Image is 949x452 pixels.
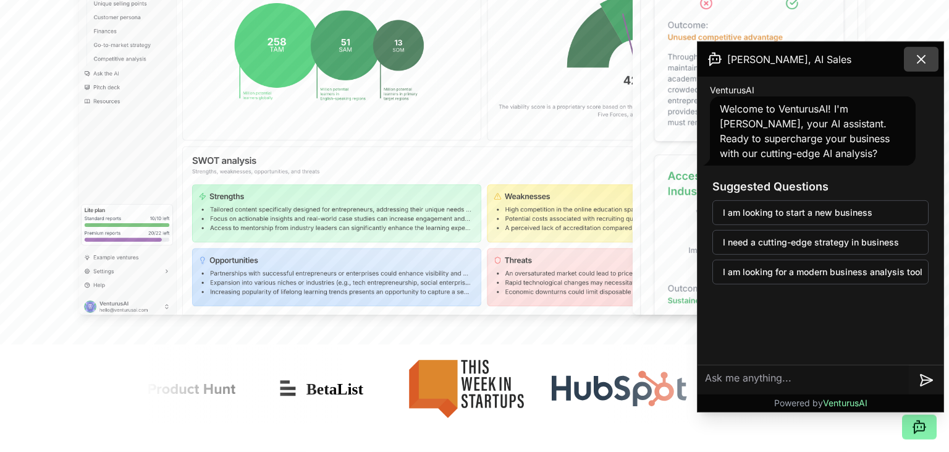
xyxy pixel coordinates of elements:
[712,178,929,195] h3: Suggested Questions
[710,84,754,96] span: VenturusAI
[712,200,929,225] button: I am looking to start a new business
[264,370,375,407] img: Betalist
[712,260,929,284] button: I am looking for a modern business analysis tool
[823,398,867,408] span: VenturusAI
[385,349,536,429] img: This Week in Startups
[691,349,849,429] img: Futuretools
[546,370,681,407] img: Hubspot
[727,52,851,67] span: [PERSON_NAME], AI Sales
[774,397,867,409] p: Powered by
[78,349,254,429] img: Product Hunt
[720,103,890,160] span: Welcome to VenturusAI! I'm [PERSON_NAME], your AI assistant. Ready to supercharge your business w...
[712,230,929,255] button: I need a cutting-edge strategy in business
